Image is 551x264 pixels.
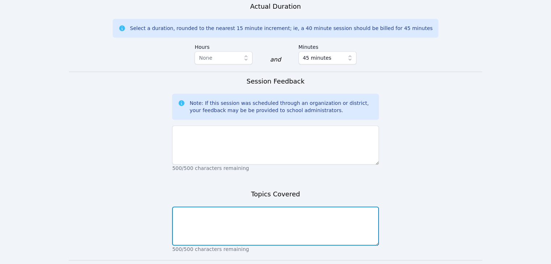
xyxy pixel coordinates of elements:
span: 45 minutes [303,54,331,62]
label: Hours [195,41,252,51]
div: Note: If this session was scheduled through an organization or district, your feedback may be be ... [189,99,373,114]
h3: Topics Covered [251,189,300,199]
h3: Actual Duration [250,1,301,12]
p: 500/500 characters remaining [172,165,379,172]
button: None [195,51,252,64]
h3: Session Feedback [246,76,304,86]
label: Minutes [299,41,356,51]
p: 500/500 characters remaining [172,246,379,253]
div: Select a duration, rounded to the nearest 15 minute increment; ie, a 40 minute session should be ... [130,25,433,32]
span: None [199,55,212,61]
div: and [270,55,281,64]
button: 45 minutes [299,51,356,64]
